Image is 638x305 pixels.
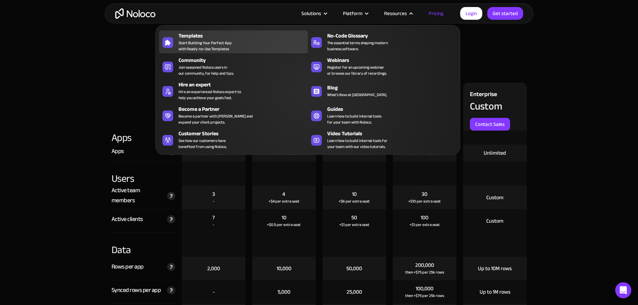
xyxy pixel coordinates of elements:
div: Rows per app [112,262,144,272]
a: Hire an expertHire an experienced Noloco expert tohelp you achieve your goals fast. [159,79,308,102]
div: No-Code Glossary [327,32,459,40]
div: Platform [343,9,362,18]
div: +$0.5 per extra seat [267,221,301,228]
div: Resources [384,9,407,18]
div: Active clients [112,214,143,224]
h2: Compare our plans [112,40,527,58]
div: 30 [422,190,427,198]
div: Unlimited [413,149,436,157]
div: 10 [282,214,286,221]
div: Hire an experienced Noloco expert to help you achieve your goals fast. [179,89,241,101]
a: Video TutorialsLearn how to build internal tools foryour team with our video tutorials. [308,128,456,151]
a: Customer StoriesSee how our customers havebenefited from using Noloco. [159,128,308,151]
a: Become a PartnerBecome a partner with [PERSON_NAME] andexpand your client projects. [159,104,308,127]
div: Up to 10M rows [478,265,512,272]
div: Webinars [327,56,459,64]
div: 3 [212,190,215,198]
div: Guides [327,105,459,113]
div: - [213,198,214,205]
div: Users [112,161,175,185]
div: 25,000 [347,288,362,296]
span: Register for an upcoming webinar or browse our library of recordings. [327,64,387,76]
div: +$10 per extra seat [408,198,441,205]
div: Open Intercom Messenger [615,282,631,298]
div: Become a Partner [179,105,311,113]
div: - [213,221,214,228]
div: +$4 per extra seat [269,198,299,205]
nav: Resources [155,16,460,155]
div: Resources [376,9,420,18]
div: 7 [212,214,215,221]
a: Pricing [420,9,452,18]
div: Templates [179,32,311,40]
div: - [213,288,215,296]
a: Contact Sales [470,118,510,131]
div: Community [179,56,311,64]
span: See how our customers have benefited from using Noloco. [179,138,227,150]
div: Unlimited [202,149,225,157]
div: Custom [470,101,502,111]
div: Customer Stories [179,130,311,138]
div: 10,000 [277,265,291,272]
div: 10 [352,190,357,198]
span: What's New at [GEOGRAPHIC_DATA]. [327,92,387,98]
div: Platform [335,9,376,18]
div: Unlimited [273,149,295,157]
div: Synced rows per app [112,285,161,295]
div: Data [112,233,175,257]
div: 5,000 [278,288,290,296]
a: Login [460,7,482,20]
a: CommunityJoin seasoned Noloco users inour community, for help and tips. [159,55,308,78]
a: GuidesLearn how to build internal toolsfor your team with Noloco. [308,104,456,127]
div: Video Tutorials [327,130,459,138]
div: Enterprise [470,89,497,101]
div: Hire an expert [179,81,311,89]
span: Learn how to build internal tools for your team with our video tutorials. [327,138,387,150]
div: 200,000 [415,261,434,269]
div: Custom [486,194,503,201]
span: Start Building Your Perfect App with Ready-to-Use Templates [179,40,232,52]
div: then +$75 per 25k rows [405,292,444,299]
div: Up to 1M rows [480,288,510,296]
div: Apps [112,146,124,156]
div: Custom [486,217,503,225]
a: WebinarsRegister for an upcoming webinaror browse our library of recordings. [308,55,456,78]
div: Solutions [301,9,321,18]
div: Unlimited [343,149,365,157]
div: Become a partner with [PERSON_NAME] and expand your client projects. [179,113,253,125]
a: TemplatesStart Building Your Perfect Appwith Ready-to-Use Templates [159,30,308,53]
div: 2,000 [207,265,220,272]
div: Apps [112,131,175,145]
a: Get started [487,7,523,20]
span: Learn how to build internal tools for your team with Noloco. [327,113,381,125]
span: Join seasoned Noloco users in our community, for help and tips. [179,64,234,76]
span: The essential terms shaping modern business software. [327,40,388,52]
div: Unlimited [484,149,506,157]
a: BlogWhat's New at [GEOGRAPHIC_DATA]. [308,79,456,102]
div: Blog [327,84,459,92]
div: 4 [282,190,285,198]
div: Solutions [293,9,335,18]
div: 50 [351,214,357,221]
div: 100 [421,214,428,221]
div: +$1 per extra seat [339,221,369,228]
div: 50,000 [346,265,362,272]
div: then +$75 per 25k rows [405,269,444,276]
div: +$6 per extra seat [339,198,370,205]
div: 100,000 [416,285,433,292]
a: No-Code GlossaryThe essential terms shaping modernbusiness software. [308,30,456,53]
a: home [115,8,155,19]
div: +$1 per extra seat [410,221,440,228]
div: Active team members [112,185,164,206]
